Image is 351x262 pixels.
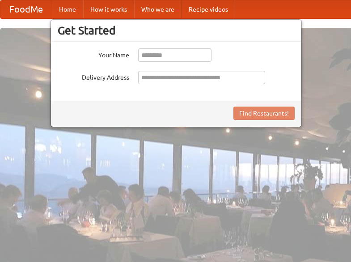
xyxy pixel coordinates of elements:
[58,24,295,37] h3: Get Started
[58,48,129,60] label: Your Name
[58,71,129,82] label: Delivery Address
[182,0,235,18] a: Recipe videos
[0,0,52,18] a: FoodMe
[52,0,83,18] a: Home
[233,107,295,120] button: Find Restaurants!
[134,0,182,18] a: Who we are
[83,0,134,18] a: How it works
